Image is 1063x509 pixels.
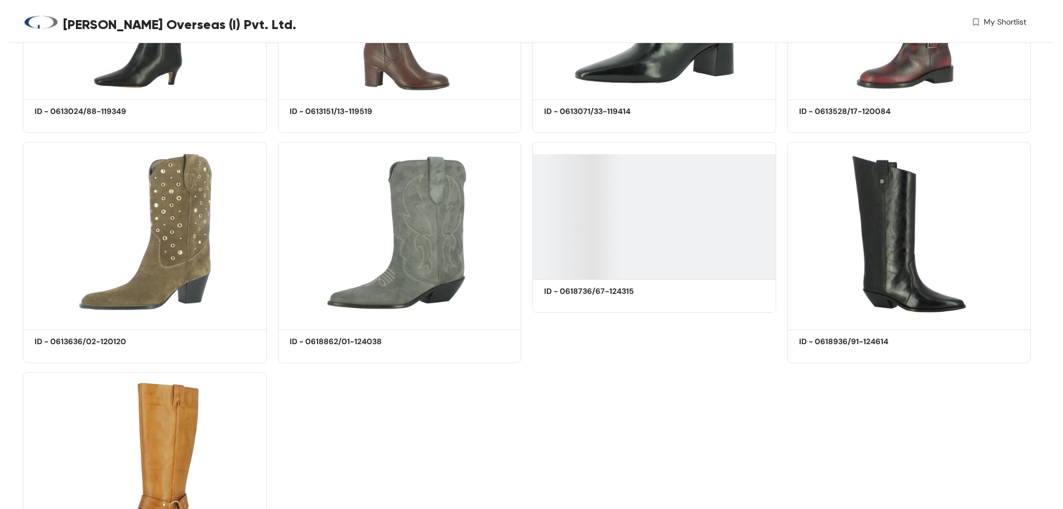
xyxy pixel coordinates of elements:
[290,336,384,348] h5: ID - 0618862/01-124038
[544,106,639,117] h5: ID - 0613071/33-119414
[23,4,59,41] img: Buyer Portal
[544,286,639,297] h5: ID - 0618736/67-124315
[23,142,267,326] img: 11bbcd52-d84c-4717-aec9-7bcecffd9377
[35,106,129,117] h5: ID - 0613024/88-119349
[35,336,129,348] h5: ID - 0613636/02-120120
[290,106,384,117] h5: ID - 0613151/13-119519
[971,16,981,28] img: wishlist
[799,106,894,117] h5: ID - 0613528/17-120084
[984,16,1026,28] span: My Shortlist
[799,336,894,348] h5: ID - 0618936/91-124614
[787,142,1031,326] img: ce2434f6-a0b9-410f-a762-e861e67fe931
[278,142,522,326] img: f1ee6db4-4eb8-482f-81c7-57ddd6730975
[63,15,296,35] span: [PERSON_NAME] Overseas (I) Pvt. Ltd.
